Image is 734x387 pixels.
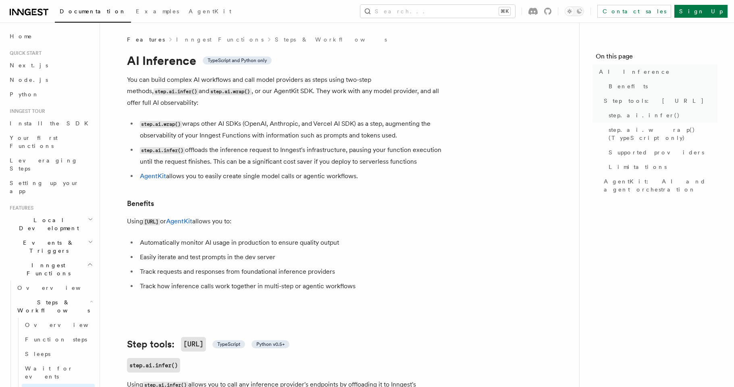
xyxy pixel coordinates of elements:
span: Steps & Workflows [14,298,90,314]
a: Steps & Workflows [275,35,387,44]
span: AgentKit: AI and agent orchestration [604,177,718,193]
span: Install the SDK [10,120,93,127]
code: step.ai.wrap() [209,88,252,95]
a: step.ai.wrap() (TypeScript only) [605,123,718,145]
li: Track requests and responses from foundational inference providers [137,266,449,277]
span: step.ai.infer() [609,111,680,119]
span: Home [10,32,32,40]
li: offloads the inference request to Inngest's infrastructure, pausing your function execution until... [137,144,449,167]
a: Next.js [6,58,95,73]
span: Python v0.5+ [256,341,285,347]
button: Toggle dark mode [565,6,584,16]
a: step.ai.infer() [127,358,180,372]
li: Automatically monitor AI usage in production to ensure quality output [137,237,449,248]
span: Inngest tour [6,108,45,114]
a: Install the SDK [6,116,95,131]
a: Examples [131,2,184,22]
a: AgentKit [140,172,166,180]
a: Wait for events [22,361,95,384]
span: Limitations [609,163,667,171]
a: Step tools:[URL] TypeScript Python v0.5+ [127,337,289,352]
a: Documentation [55,2,131,23]
a: Benefits [605,79,718,94]
span: Your first Functions [10,135,58,149]
a: step.ai.infer() [605,108,718,123]
a: Inngest Functions [176,35,264,44]
code: step.ai.infer() [140,147,185,154]
span: Leveraging Steps [10,157,78,172]
span: TypeScript [217,341,240,347]
span: Step tools: [URL] [604,97,704,105]
a: AgentKit: AI and agent orchestration [601,174,718,197]
span: Node.js [10,77,48,83]
span: Sleeps [25,351,50,357]
a: Sign Up [674,5,728,18]
a: AgentKit [184,2,236,22]
li: Track how inference calls work together in multi-step or agentic workflows [137,281,449,292]
p: Using or allows you to: [127,216,449,227]
span: Features [6,205,33,211]
a: Overview [14,281,95,295]
span: Supported providers [609,148,704,156]
a: AI Inference [596,64,718,79]
span: Events & Triggers [6,239,88,255]
a: Home [6,29,95,44]
code: step.ai.infer() [154,88,199,95]
span: Quick start [6,50,42,56]
li: allows you to easily create single model calls or agentic workflows. [137,171,449,182]
a: Overview [22,318,95,332]
span: AI Inference [599,68,670,76]
code: [URL] [143,218,160,225]
a: Python [6,87,95,102]
span: Next.js [10,62,48,69]
a: Node.js [6,73,95,87]
button: Local Development [6,213,95,235]
a: Step tools: [URL] [601,94,718,108]
span: Function steps [25,336,87,343]
a: Your first Functions [6,131,95,153]
span: Local Development [6,216,88,232]
code: [URL] [181,337,206,352]
code: step.ai.wrap() [140,121,182,128]
span: TypeScript and Python only [208,57,267,64]
span: Overview [17,285,100,291]
a: Sleeps [22,347,95,361]
span: Features [127,35,165,44]
a: AgentKit [166,217,192,225]
li: wraps other AI SDKs (OpenAI, Anthropic, and Vercel AI SDK) as a step, augmenting the observabilit... [137,118,449,141]
h1: AI Inference [127,53,449,68]
p: You can build complex AI workflows and call model providers as steps using two-step methods, and ... [127,74,449,108]
a: Limitations [605,160,718,174]
span: Overview [25,322,108,328]
a: Contact sales [597,5,671,18]
span: Wait for events [25,365,73,380]
kbd: ⌘K [499,7,510,15]
span: Python [10,91,39,98]
span: Setting up your app [10,180,79,194]
li: Easily iterate and test prompts in the dev server [137,252,449,263]
a: Benefits [127,198,154,209]
span: Examples [136,8,179,15]
button: Events & Triggers [6,235,95,258]
a: Function steps [22,332,95,347]
button: Inngest Functions [6,258,95,281]
a: Setting up your app [6,176,95,198]
span: step.ai.wrap() (TypeScript only) [609,126,718,142]
a: Supported providers [605,145,718,160]
span: Benefits [609,82,648,90]
span: Inngest Functions [6,261,87,277]
button: Search...⌘K [360,5,515,18]
h4: On this page [596,52,718,64]
span: AgentKit [189,8,231,15]
span: Documentation [60,8,126,15]
a: Leveraging Steps [6,153,95,176]
button: Steps & Workflows [14,295,95,318]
